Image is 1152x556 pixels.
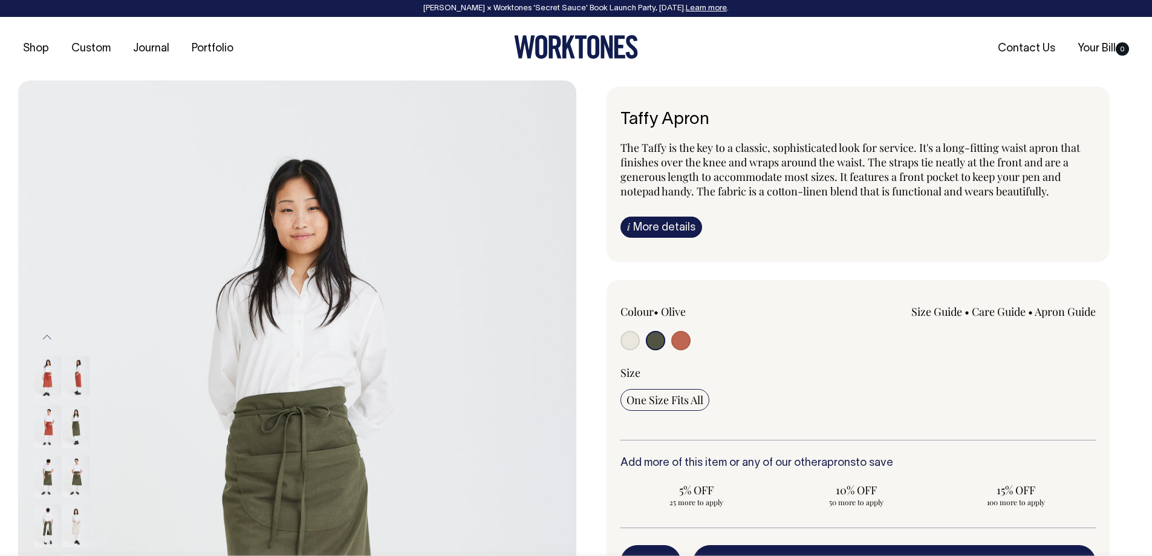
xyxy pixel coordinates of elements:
a: aprons [821,458,856,468]
button: Previous [38,324,56,351]
span: 5% OFF [626,483,767,497]
a: Journal [128,39,174,59]
div: [PERSON_NAME] × Worktones ‘Secret Sauce’ Book Launch Party, [DATE]. . [12,4,1140,13]
a: Custom [67,39,116,59]
span: 10% OFF [786,483,926,497]
label: Olive [661,304,686,319]
span: 15% OFF [946,483,1086,497]
img: rust [34,356,61,398]
img: natural [62,505,89,547]
span: 0 [1116,42,1129,56]
span: The Taffy is the key to a classic, sophisticated look for service. It's a long-fitting waist apro... [620,140,1080,198]
input: 10% OFF 50 more to apply [780,479,932,511]
a: Apron Guide [1035,304,1096,319]
a: Shop [18,39,54,59]
input: One Size Fits All [620,389,709,411]
img: olive [62,405,89,448]
span: • [1028,304,1033,319]
div: Size [620,365,1096,380]
a: Size Guide [911,304,962,319]
span: 50 more to apply [786,497,926,507]
a: Learn more [686,5,727,12]
a: Contact Us [993,39,1060,59]
input: 5% OFF 25 more to apply [620,479,773,511]
img: olive [34,505,61,547]
h6: Add more of this item or any of our other to save [620,457,1096,469]
a: Your Bill0 [1073,39,1134,59]
img: olive [34,455,61,497]
h6: Taffy Apron [620,111,1096,129]
span: • [654,304,659,319]
span: One Size Fits All [626,393,703,407]
a: Portfolio [187,39,238,59]
div: Colour [620,304,811,319]
a: iMore details [620,217,702,238]
a: Care Guide [972,304,1026,319]
img: rust [34,405,61,448]
img: olive [62,455,89,497]
span: i [627,220,630,233]
span: • [965,304,969,319]
span: 100 more to apply [946,497,1086,507]
input: 15% OFF 100 more to apply [940,479,1092,511]
span: 25 more to apply [626,497,767,507]
img: rust [62,356,89,398]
